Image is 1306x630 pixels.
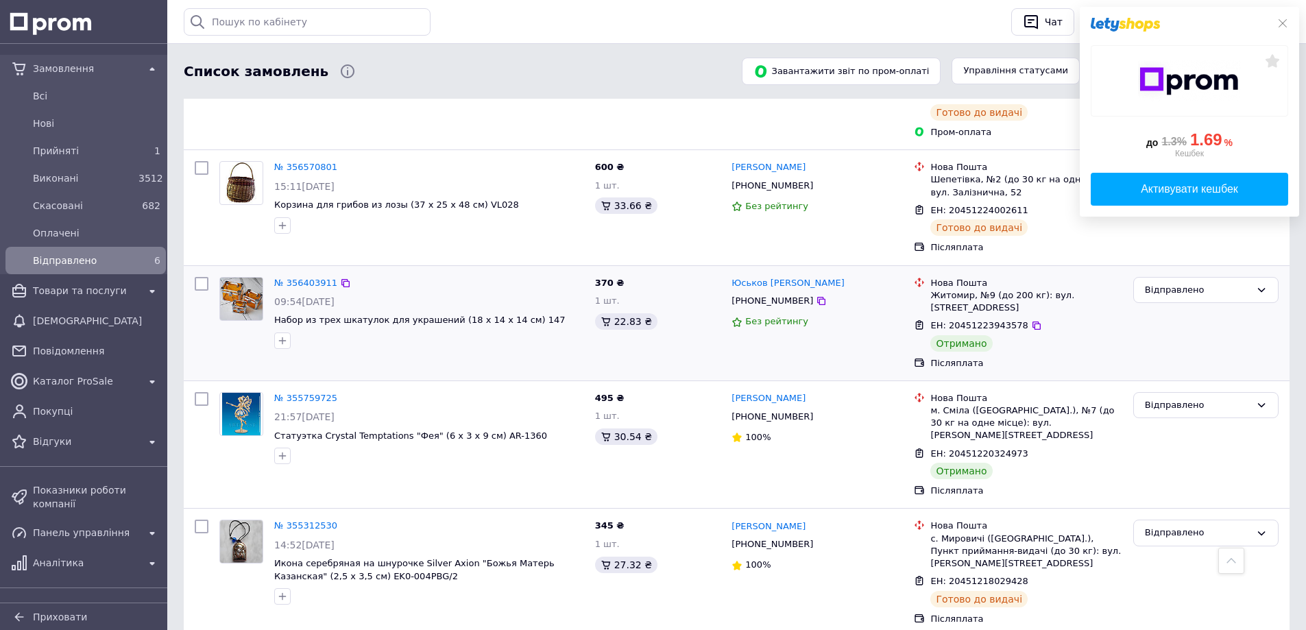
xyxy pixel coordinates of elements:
span: Прийняті [33,144,133,158]
span: Покупці [33,404,160,418]
a: Статуэтка Crystal Temptations "Фея" (6 x 3 x 9 см) AR-1360 [274,431,547,441]
div: Нова Пошта [930,392,1122,404]
a: [PERSON_NAME] [731,392,806,405]
a: № 356570801 [274,162,337,172]
a: Фото товару [219,392,263,436]
span: Відгуки [33,435,138,448]
a: Корзина для грибов из лозы (37 x 25 x 48 см) VL028 [274,199,519,210]
span: 1 [154,145,160,156]
span: 21:57[DATE] [274,411,335,422]
div: с. Мировичі ([GEOGRAPHIC_DATA].), Пункт приймання-видачі (до 30 кг): вул. [PERSON_NAME][STREET_AD... [930,533,1122,570]
a: Фото товару [219,161,263,205]
div: Житомир, №9 (до 200 кг): вул. [STREET_ADDRESS] [930,289,1122,314]
span: 345 ₴ [595,520,625,531]
a: Набор из трех шкатулок для украшений (18 x 14 x 14 см) 147 [274,315,566,325]
a: Юськов [PERSON_NAME] [731,277,844,290]
span: 370 ₴ [595,278,625,288]
div: 22.83 ₴ [595,313,657,330]
img: Фото товару [222,393,261,435]
div: Отримано [930,335,992,352]
span: Каталог ProSale [33,374,138,388]
span: Без рейтингу [745,316,808,326]
span: Повідомлення [33,344,160,358]
div: Післяплата [930,613,1122,625]
a: [PERSON_NAME] [731,161,806,174]
div: 27.32 ₴ [595,557,657,573]
div: 33.66 ₴ [595,197,657,214]
div: Нова Пошта [930,520,1122,532]
div: м. Сміла ([GEOGRAPHIC_DATA].), №7 (до 30 кг на одне місце): вул. [PERSON_NAME][STREET_ADDRESS] [930,404,1122,442]
span: Відправлено [33,254,133,267]
div: Готово до видачі [930,591,1028,607]
span: 1 шт. [595,180,620,191]
span: Приховати [33,611,87,622]
span: Замовлення [33,62,138,75]
span: Виконані [33,171,133,185]
div: [PHONE_NUMBER] [729,177,816,195]
div: Пром-оплата [930,126,1122,138]
div: Відправлено [1145,526,1250,540]
div: Післяплата [930,357,1122,369]
a: № 355759725 [274,393,337,403]
span: 495 ₴ [595,393,625,403]
span: 100% [745,559,771,570]
img: Фото товару [226,162,258,204]
div: [PHONE_NUMBER] [729,408,816,426]
span: Товари та послуги [33,284,138,298]
span: Оплачені [33,226,160,240]
div: Готово до видачі [930,219,1028,236]
span: 15:11[DATE] [274,181,335,192]
a: № 355312530 [274,520,337,531]
div: Нова Пошта [930,277,1122,289]
a: № 356403911 [274,278,337,288]
span: 3512 [138,173,163,184]
button: Завантажити звіт по пром-оплаті [742,58,941,85]
span: Нові [33,117,160,130]
img: Фото товару [220,278,263,320]
div: Післяплата [930,241,1122,254]
div: Нова Пошта [930,161,1122,173]
button: Чат [1011,8,1074,36]
span: Аналітика [33,556,138,570]
button: Управління статусами [952,58,1080,84]
input: Пошук по кабінету [184,8,431,36]
div: Відправлено [1145,398,1250,413]
div: [PHONE_NUMBER] [729,292,816,310]
span: [DEMOGRAPHIC_DATA] [33,314,160,328]
span: Скасовані [33,199,133,213]
span: 1 шт. [595,539,620,549]
span: ЕН: 20451218029428 [930,576,1028,586]
span: Панель управління [33,526,138,540]
span: Показники роботи компанії [33,483,160,511]
span: 6 [154,255,160,266]
div: [PHONE_NUMBER] [729,535,816,553]
span: Без рейтингу [745,201,808,211]
a: Фото товару [219,277,263,321]
a: Икона серебряная на шнурочке Silver Axion "Божья Матерь Казанская" (2,5 x 3,5 см) EK0-004PBG/2 [274,558,555,581]
span: ЕН: 20451220324973 [930,448,1028,459]
div: 30.54 ₴ [595,428,657,445]
a: [PERSON_NAME] [731,520,806,533]
div: Готово до видачі [930,104,1028,121]
span: 600 ₴ [595,162,625,172]
span: ЕН: 20451224002611 [930,205,1028,215]
span: 1 шт. [595,295,620,306]
span: ЕН: 20451223943578 [930,320,1028,330]
span: 09:54[DATE] [274,296,335,307]
span: Список замовлень [184,62,328,82]
img: Фото товару [220,520,263,563]
div: Шепетівка, №2 (до 30 кг на одне місце): вул. Залізнична, 52 [930,173,1122,198]
span: 1 шт. [595,411,620,421]
div: Отримано [930,463,992,479]
span: 100% [745,432,771,442]
a: Фото товару [219,520,263,564]
span: Всi [33,89,160,103]
div: Відправлено [1145,283,1250,298]
div: Чат [1042,12,1065,32]
span: 682 [142,200,160,211]
span: 14:52[DATE] [274,540,335,550]
div: Післяплата [930,485,1122,497]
